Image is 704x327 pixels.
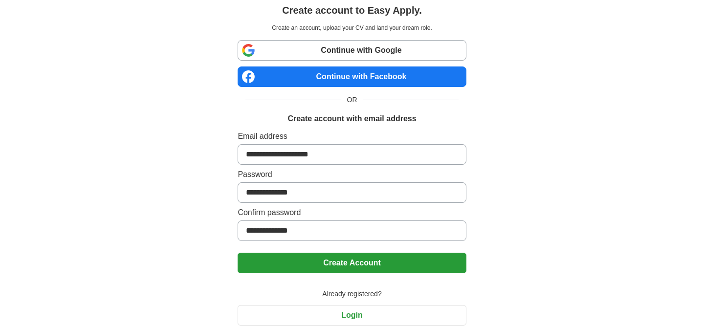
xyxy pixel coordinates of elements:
h1: Create account with email address [287,113,416,125]
label: Confirm password [238,207,466,218]
label: Password [238,169,466,180]
span: Already registered? [316,289,387,299]
span: OR [341,95,363,105]
p: Create an account, upload your CV and land your dream role. [240,23,464,32]
button: Create Account [238,253,466,273]
h1: Create account to Easy Apply. [282,3,422,18]
button: Login [238,305,466,326]
label: Email address [238,131,466,142]
a: Continue with Google [238,40,466,61]
a: Login [238,311,466,319]
a: Continue with Facebook [238,66,466,87]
